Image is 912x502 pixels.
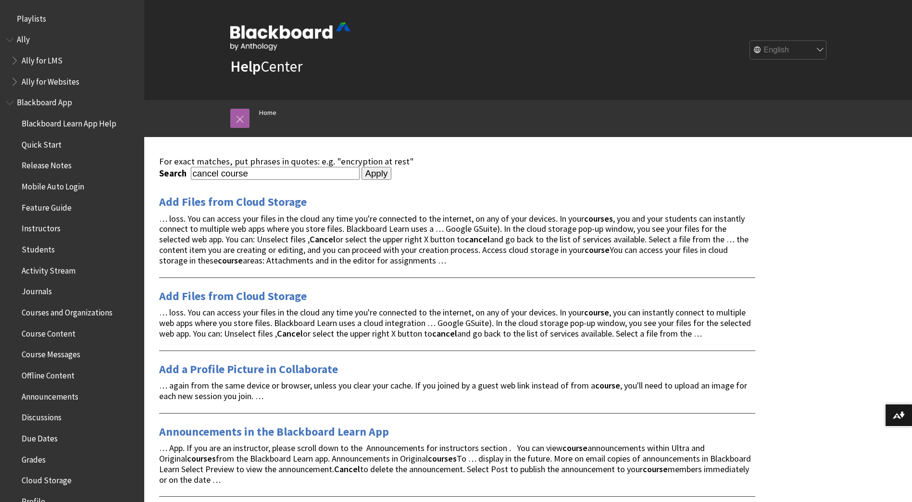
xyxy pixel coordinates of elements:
nav: Book outline for Playlists [6,11,138,27]
strong: cancel [432,328,457,339]
strong: course [585,244,610,255]
span: Activity Stream [22,263,75,276]
span: Ally for LMS [22,52,62,65]
div: For exact matches, put phrases in quotes: e.g. "encryption at rest" [159,156,755,167]
strong: course [584,307,609,318]
span: … loss. You can access your files in the cloud any time you're connected to the internet, on any ... [159,307,751,339]
span: Feature Guide [22,200,72,213]
a: HelpCenter [230,57,302,76]
a: Add Files from Cloud Storage [159,194,307,210]
span: Announcements [22,389,78,402]
span: … App. If you are an instructor, please scroll down to the Announcements for instructors section ... [159,442,751,485]
span: Instructors [22,221,61,234]
span: Courses and Organizations [22,304,112,317]
nav: Book outline for Anthology Ally Help [6,32,138,90]
strong: Cancel [334,464,360,475]
strong: cancel [465,234,490,245]
span: Ally [17,32,30,45]
span: Course Messages [22,347,80,360]
span: Grades [22,452,46,464]
select: Site Language Selector [750,41,827,60]
span: Discussions [22,409,62,422]
span: Course Content [22,326,75,339]
span: Blackboard Learn App Help [22,115,116,128]
strong: course [562,442,587,453]
span: Ally for Websites [22,74,79,87]
strong: courses [584,213,613,224]
strong: courses [428,453,457,464]
span: Due Dates [22,430,58,443]
span: Release Notes [22,158,72,171]
strong: courses [187,453,216,464]
span: Offline Content [22,367,75,380]
a: Add Files from Cloud Storage [159,289,307,304]
span: Students [22,241,55,254]
strong: course [595,380,620,391]
strong: Cancel [277,328,303,339]
strong: course [643,464,668,475]
strong: course [218,255,243,266]
span: … loss. You can access your files in the cloud any time you're connected to the internet, on any ... [159,213,749,266]
a: Add a Profile Picture in Collaborate [159,362,338,377]
span: Journals [22,284,52,297]
span: Mobile Auto Login [22,178,84,191]
input: Apply [362,167,392,180]
strong: Cancel [310,234,336,245]
span: Blackboard App [17,95,72,108]
a: Announcements in the Blackboard Learn App [159,424,389,439]
span: Cloud Storage [22,472,72,485]
a: Home [259,107,276,119]
label: Search [159,168,189,179]
span: Playlists [17,11,46,24]
img: Blackboard by Anthology [230,23,350,50]
span: … again from the same device or browser, unless you clear your cache. If you joined by a guest we... [159,380,747,402]
span: Quick Start [22,137,62,150]
strong: Help [230,57,261,76]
